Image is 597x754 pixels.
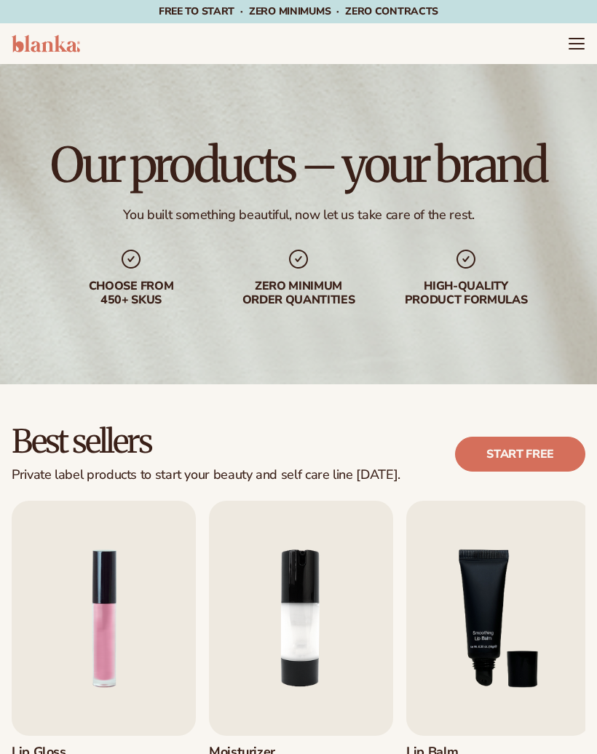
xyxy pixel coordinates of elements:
[12,425,400,459] h2: Best sellers
[568,35,585,52] summary: Menu
[226,279,371,307] div: Zero minimum order quantities
[393,279,539,307] div: High-quality product formulas
[12,467,400,483] div: Private label products to start your beauty and self care line [DATE].
[12,35,80,52] img: logo
[58,279,204,307] div: Choose from 450+ Skus
[123,207,475,223] div: You built something beautiful, now let us take care of the rest.
[159,4,438,18] span: Free to start · ZERO minimums · ZERO contracts
[50,141,546,189] h1: Our products – your brand
[455,437,585,472] a: Start free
